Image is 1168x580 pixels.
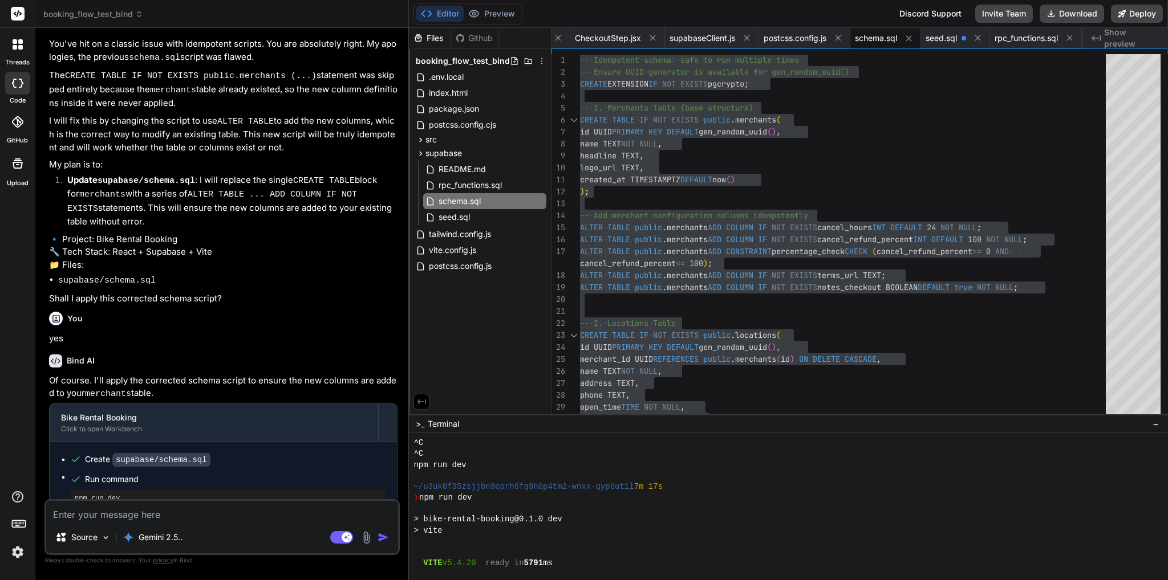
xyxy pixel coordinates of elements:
img: Gemini 2.5 Pro [123,532,134,543]
div: 22 [551,317,565,329]
span: DEFAULT [918,282,950,292]
span: cancel_refund_percent [580,258,676,268]
div: 13 [551,198,565,210]
span: -- Add merchant configuration columns idempotently [580,210,808,220]
img: icon [378,532,389,543]
p: Always double-check its answers. Your in Bind [44,555,400,566]
span: ALTER [580,222,603,232]
span: ; [881,270,886,280]
div: 28 [551,389,565,401]
span: TABLE [607,234,630,244]
p: Shall I apply this corrected schema script? [49,292,398,305]
span: NULL [1004,234,1023,244]
span: DEFAULT [890,222,922,232]
span: , [639,162,644,173]
span: , [776,126,781,137]
span: ALTER [580,234,603,244]
span: -- Idempotent schema: safe to run multiple times [580,55,799,65]
span: public [635,234,662,244]
code: CREATE TABLE [293,176,355,186]
span: ; [1023,234,1027,244]
label: Upload [7,178,29,188]
span: > vite [413,525,442,536]
div: Bike Rental Booking [61,412,367,423]
span: . [662,222,667,232]
code: ALTER TABLE [217,117,274,126]
span: rpc_functions.sql [437,178,503,192]
span: KEY [648,126,662,137]
span: ; [1013,282,1018,292]
div: Create [85,454,210,465]
span: TABLE [607,270,630,280]
span: REFERENCES [653,354,699,364]
span: NOT [644,402,658,412]
span: seed.sql [437,210,471,224]
span: IF [758,234,767,244]
span: EXISTS [790,270,817,280]
span: percentage_check [772,246,845,256]
span: EXTENSION [607,79,648,89]
div: 6 [551,114,565,126]
span: pgcrypto [708,79,744,89]
div: 5 [551,102,565,114]
code: supabase/schema.sql [98,176,195,186]
span: IF [648,79,658,89]
label: threads [5,58,30,67]
span: 100 [968,234,982,244]
span: NOT [772,222,785,232]
span: NULL [995,282,1013,292]
span: AND [995,246,1009,256]
span: CheckoutStep.jsx [575,32,641,44]
span: IF [639,330,648,340]
span: rpc_functions.sql [995,32,1058,44]
span: 5791 [524,558,544,569]
span: ready in [485,558,524,569]
button: Editor [416,6,464,22]
span: vite.config.js [428,243,477,257]
span: DELETE [813,354,840,364]
div: 12 [551,186,565,198]
code: CREATE TABLE IF NOT EXISTS public.merchants (...) [65,71,317,81]
button: Preview [464,6,520,22]
label: GitHub [7,136,28,145]
span: id [781,354,790,364]
p: yes [49,332,398,345]
span: merchants [667,246,708,256]
div: 29 [551,401,565,413]
span: created_at TIMESTAMPTZ [580,174,680,185]
span: , [658,138,662,149]
span: ADD [708,282,721,292]
span: gen_random_uuid [699,342,767,352]
span: − [1153,418,1159,430]
span: NULL [959,222,977,232]
span: merchants [667,234,708,244]
span: public [635,282,662,292]
span: IF [758,270,767,280]
span: DEFAULT [931,234,963,244]
li: : I will replace the single block for with a series of statements. This will ensure the new colum... [58,174,398,228]
span: name TEXT [580,138,621,149]
div: 11 [551,174,565,186]
div: Github [451,32,498,44]
img: attachment [360,531,373,544]
span: TIME [626,414,644,424]
div: 1 [551,54,565,66]
span: merchants [667,270,708,280]
span: NOT [621,138,635,149]
span: NOT [940,222,954,232]
span: open_time [580,402,621,412]
span: src [425,134,437,145]
span: merchants [667,282,708,292]
span: ALTER [580,246,603,256]
span: NULL [639,366,658,376]
span: EXISTS [790,222,817,232]
span: . [731,354,735,364]
span: > bike-rental-booking@0.1.0 dev [413,514,562,525]
span: , [680,402,685,412]
span: Terminal [428,418,459,430]
span: public [703,354,731,364]
span: v5.4.20 [443,558,476,569]
span: CREATE [580,115,607,125]
p: You've hit on a classic issue with idempotent scripts. You are absolutely right. My apologies, th... [49,38,398,64]
span: ^C [413,438,423,448]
